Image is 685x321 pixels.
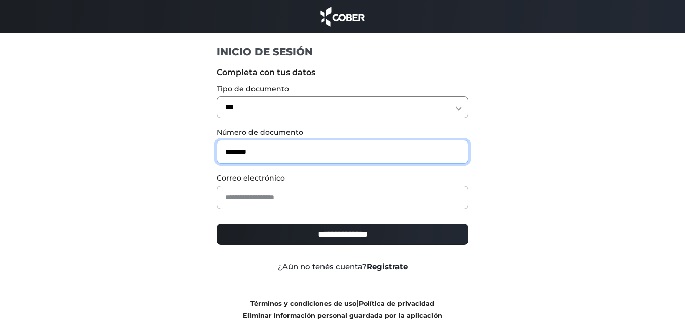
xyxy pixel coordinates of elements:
label: Número de documento [217,127,468,138]
a: Términos y condiciones de uso [250,300,356,307]
a: Registrate [367,262,408,271]
h1: INICIO DE SESIÓN [217,45,468,58]
label: Tipo de documento [217,84,468,94]
label: Completa con tus datos [217,66,468,79]
div: ¿Aún no tenés cuenta? [209,261,476,273]
a: Eliminar información personal guardada por la aplicación [243,312,442,319]
img: cober_marca.png [318,5,368,28]
label: Correo electrónico [217,173,468,184]
a: Política de privacidad [359,300,435,307]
